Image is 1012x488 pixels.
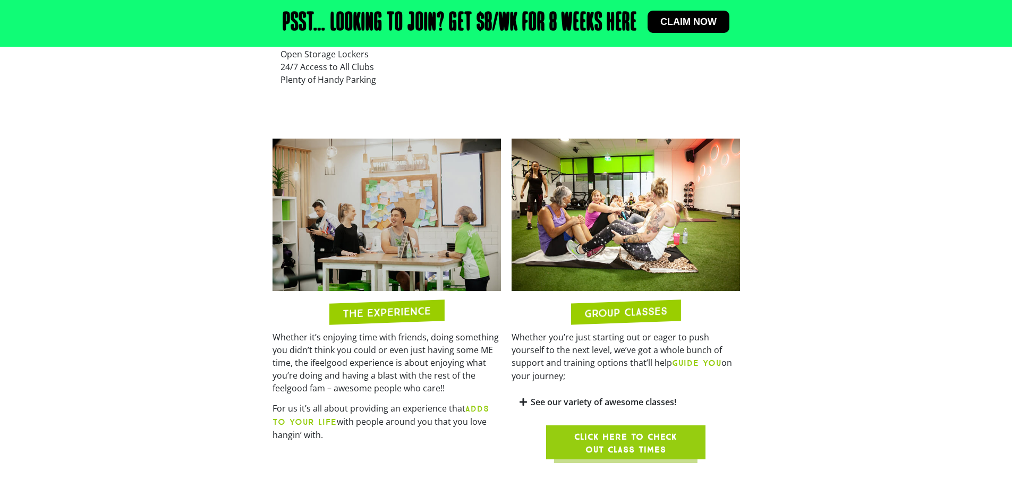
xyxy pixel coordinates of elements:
p: Whether it’s enjoying time with friends, doing something you didn’t think you could or even just ... [273,331,501,395]
p: Whether you’re just starting out or eager to push yourself to the next level, we’ve got a whole b... [512,331,740,382]
a: See our variety of awesome classes! [531,396,676,408]
span: Click here to check out class times [572,431,680,456]
h2: Psst… Looking to join? Get $8/wk for 8 weeks here [283,11,637,36]
h2: GROUP CLASSES [584,305,667,319]
a: Claim now [648,11,729,33]
a: Click here to check out class times [546,425,705,459]
b: GUIDE YOU [672,358,721,368]
span: Claim now [660,17,717,27]
p: Easy Club Access Open Storage Lockers 24/7 Access to All Clubs Plenty of Handy Parking [280,22,493,86]
div: See our variety of awesome classes! [512,390,740,415]
h2: THE EXPERIENCE [343,305,431,319]
p: For us it’s all about providing an experience that with people around you that you love hangin’ w... [273,402,501,441]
